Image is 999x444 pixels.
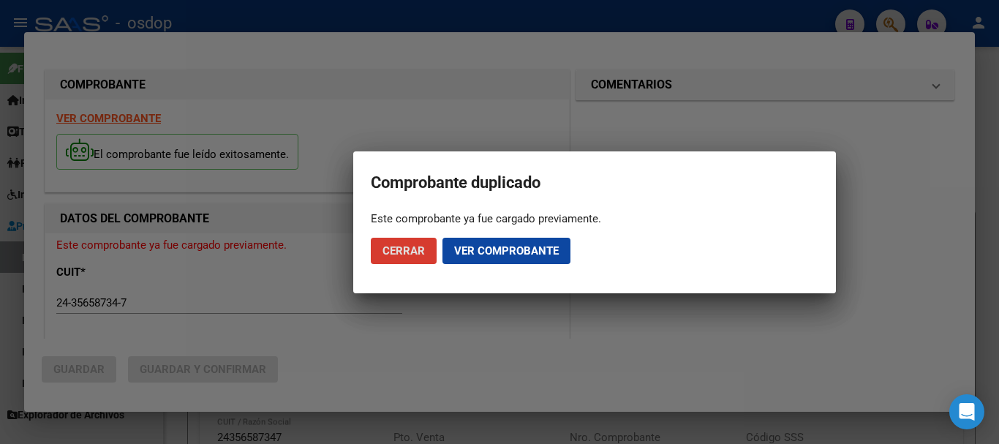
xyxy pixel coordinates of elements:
span: Ver comprobante [454,244,559,257]
button: Ver comprobante [442,238,570,264]
span: Cerrar [382,244,425,257]
div: Este comprobante ya fue cargado previamente. [371,211,818,226]
h2: Comprobante duplicado [371,169,818,197]
button: Cerrar [371,238,437,264]
div: Open Intercom Messenger [949,394,984,429]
